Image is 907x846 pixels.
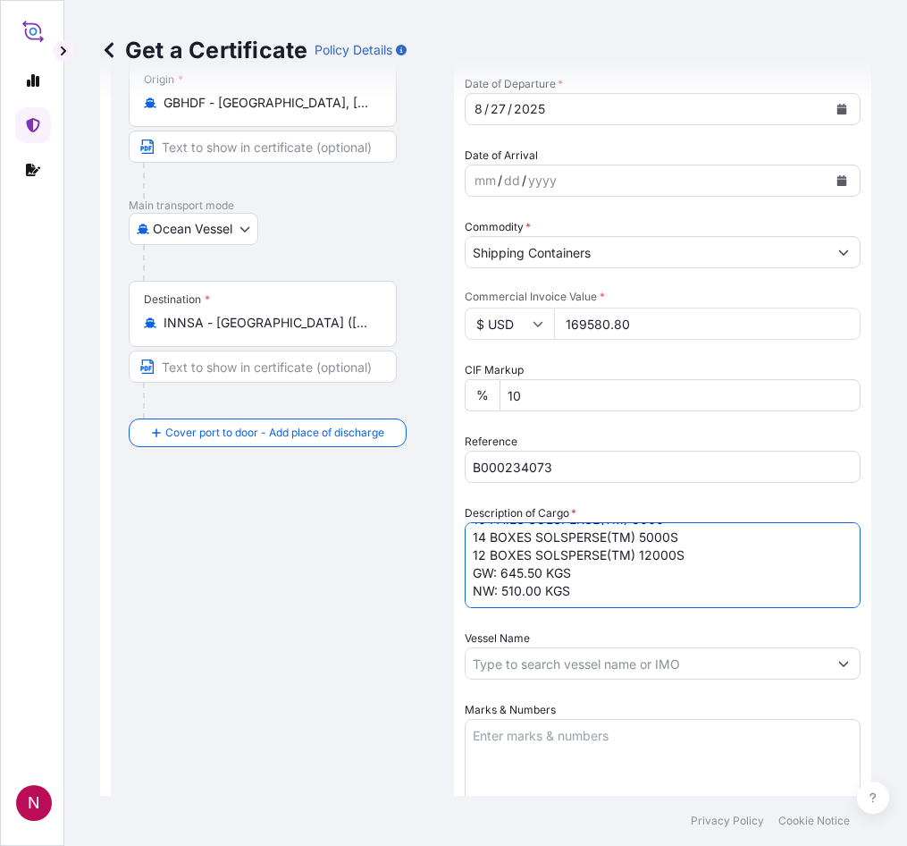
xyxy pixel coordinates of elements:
[129,131,397,163] input: Text to appear on certificate
[489,98,508,120] div: day,
[473,98,484,120] div: month,
[164,94,374,112] input: Origin
[153,220,232,238] span: Ocean Vessel
[500,379,861,411] input: Enter percentage between 0 and 24%
[144,292,210,307] div: Destination
[484,98,489,120] div: /
[129,199,436,213] p: Main transport mode
[827,647,860,680] button: Show suggestions
[554,308,861,340] input: Enter amount
[465,218,531,236] label: Commodity
[778,814,850,828] a: Cookie Notice
[473,170,498,191] div: month,
[466,647,827,680] input: Type to search vessel name or IMO
[522,170,526,191] div: /
[465,451,861,483] input: Enter booking reference
[100,36,307,64] p: Get a Certificate
[827,236,860,268] button: Show suggestions
[164,314,374,332] input: Destination
[465,701,556,719] label: Marks & Numbers
[465,290,861,304] span: Commercial Invoice Value
[28,794,40,812] span: N
[512,98,547,120] div: year,
[465,361,524,379] label: CIF Markup
[465,433,517,451] label: Reference
[315,41,392,59] p: Policy Details
[465,147,538,165] span: Date of Arrival
[129,213,258,245] button: Select transport
[502,170,522,191] div: day,
[508,98,512,120] div: /
[165,424,384,442] span: Cover port to door - Add place of discharge
[129,351,397,383] input: Text to appear on certificate
[129,419,407,447] button: Cover port to door - Add place of discharge
[465,504,576,522] label: Description of Cargo
[465,630,530,647] label: Vessel Name
[466,236,827,268] input: Type to search commodity
[827,95,856,123] button: Calendar
[827,166,856,195] button: Calendar
[526,170,558,191] div: year,
[498,170,502,191] div: /
[465,379,500,411] div: %
[691,814,764,828] a: Privacy Policy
